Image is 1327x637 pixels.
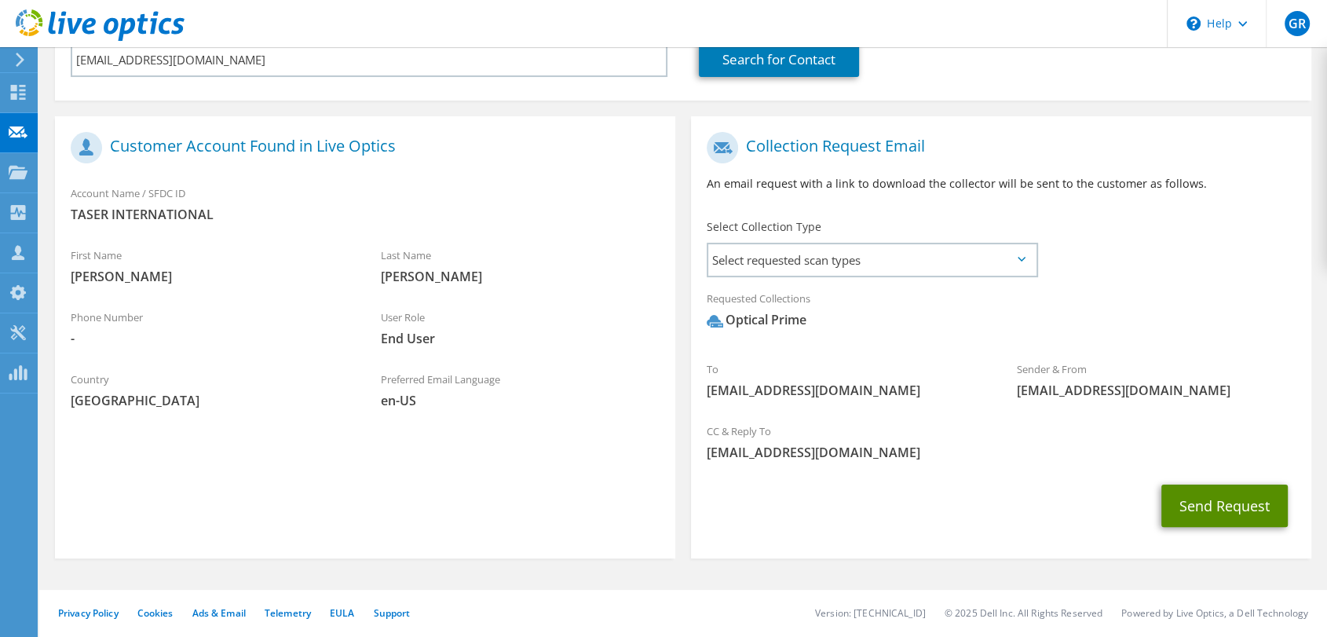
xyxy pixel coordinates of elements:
[381,392,660,409] span: en-US
[699,42,859,77] a: Search for Contact
[137,606,174,620] a: Cookies
[1017,382,1296,399] span: [EMAIL_ADDRESS][DOMAIN_NAME]
[1285,11,1310,36] span: GR
[71,268,349,285] span: [PERSON_NAME]
[707,311,806,329] div: Optical Prime
[1121,606,1308,620] li: Powered by Live Optics, a Dell Technology
[1186,16,1201,31] svg: \n
[365,363,675,417] div: Preferred Email Language
[55,177,675,231] div: Account Name / SFDC ID
[71,392,349,409] span: [GEOGRAPHIC_DATA]
[192,606,246,620] a: Ads & Email
[815,606,926,620] li: Version: [TECHNICAL_ID]
[71,206,660,223] span: TASER INTERNATIONAL
[707,219,821,235] label: Select Collection Type
[365,239,675,293] div: Last Name
[58,606,119,620] a: Privacy Policy
[373,606,410,620] a: Support
[55,239,365,293] div: First Name
[71,330,349,347] span: -
[708,244,1036,276] span: Select requested scan types
[707,132,1288,163] h1: Collection Request Email
[945,606,1102,620] li: © 2025 Dell Inc. All Rights Reserved
[265,606,311,620] a: Telemetry
[71,132,652,163] h1: Customer Account Found in Live Optics
[1161,485,1288,527] button: Send Request
[691,353,1001,407] div: To
[707,175,1296,192] p: An email request with a link to download the collector will be sent to the customer as follows.
[55,363,365,417] div: Country
[365,301,675,355] div: User Role
[707,444,1296,461] span: [EMAIL_ADDRESS][DOMAIN_NAME]
[55,301,365,355] div: Phone Number
[691,415,1311,469] div: CC & Reply To
[707,382,985,399] span: [EMAIL_ADDRESS][DOMAIN_NAME]
[691,282,1311,345] div: Requested Collections
[381,330,660,347] span: End User
[1001,353,1311,407] div: Sender & From
[330,606,354,620] a: EULA
[381,268,660,285] span: [PERSON_NAME]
